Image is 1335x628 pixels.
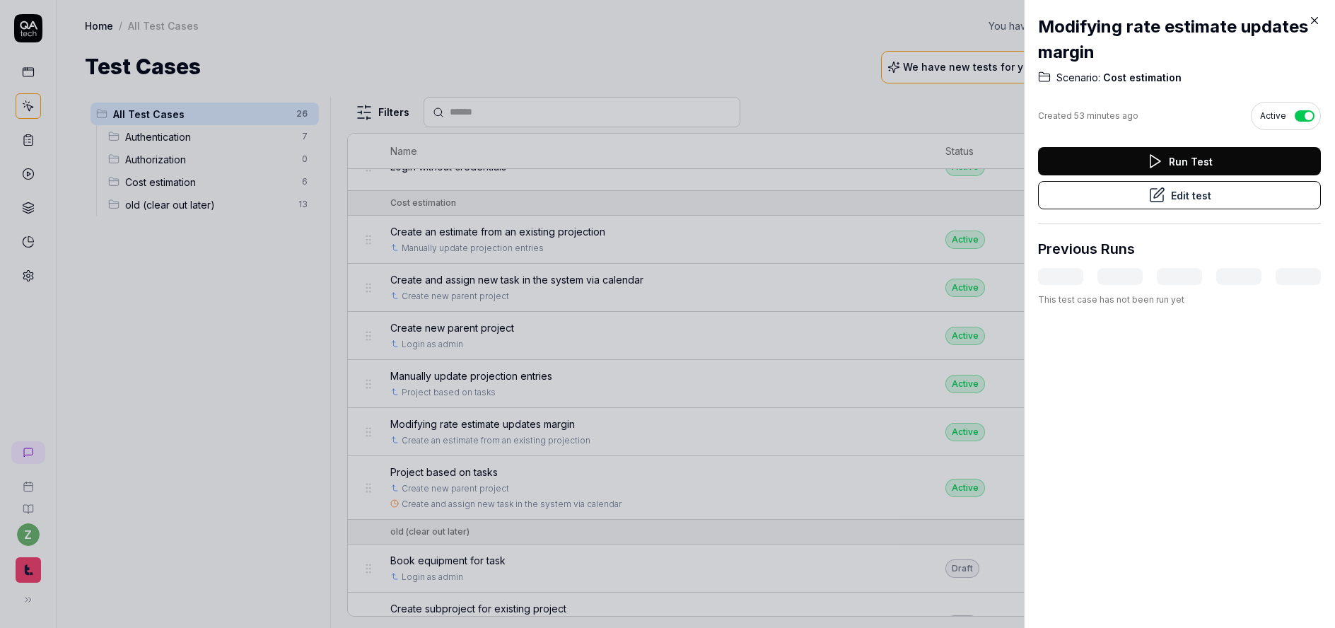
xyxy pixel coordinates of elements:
span: Scenario: [1056,71,1100,85]
div: This test case has not been run yet [1038,293,1321,306]
h3: Previous Runs [1038,238,1135,260]
button: Run Test [1038,147,1321,175]
h2: Modifying rate estimate updates margin [1038,14,1321,65]
span: Cost estimation [1100,71,1182,85]
span: Active [1260,110,1286,122]
time: 53 minutes ago [1074,110,1138,121]
div: Created [1038,110,1138,122]
button: Edit test [1038,181,1321,209]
